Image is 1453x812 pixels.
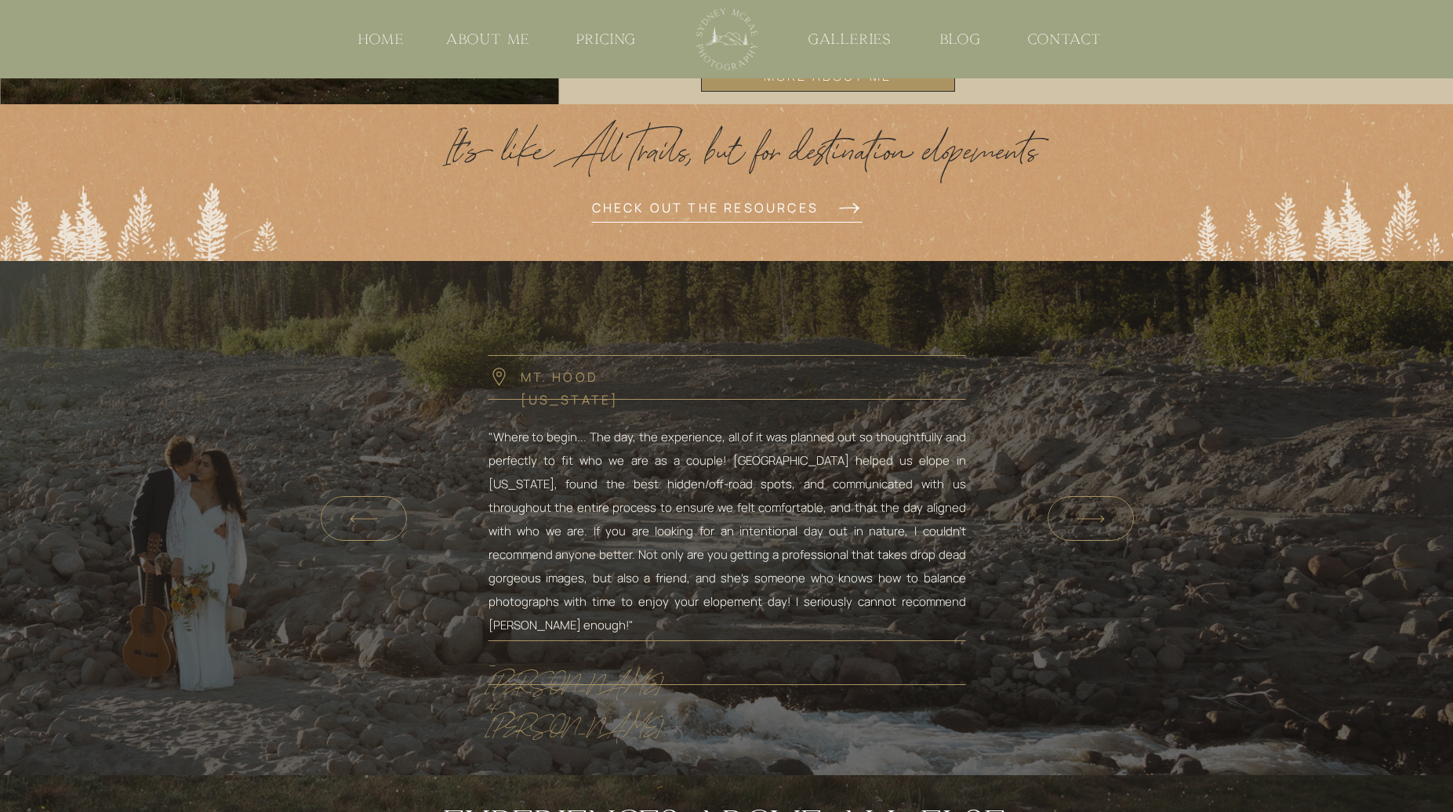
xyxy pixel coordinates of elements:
[347,29,417,49] a: HOME
[808,29,893,49] a: galleries
[592,194,826,222] a: check out the resources
[489,426,966,610] p: "Where to begin... The day, the experience, all of it was planned out so thoughtfully and perfect...
[441,29,536,49] a: ABOUT me
[425,129,1059,173] p: It’s like AllTrails, but for destination elopements
[938,29,985,49] a: blog
[572,29,642,49] a: pricing
[727,62,929,90] a: more about me
[489,653,638,676] h3: -[PERSON_NAME] + [PERSON_NAME]
[521,366,670,389] p: Mt. Hood [US_STATE]
[1023,29,1108,49] a: CONTACT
